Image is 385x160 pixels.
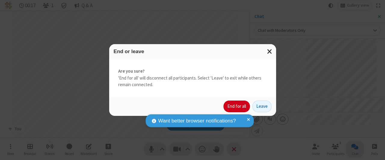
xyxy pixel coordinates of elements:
strong: Are you sure? [118,68,267,75]
button: Leave [252,101,272,113]
div: 'End for all' will disconnect all participants. Select 'Leave' to exit while others remain connec... [109,59,276,97]
span: Want better browser notifications? [158,117,236,125]
button: End for all [223,101,250,113]
button: Close modal [263,44,276,59]
h3: End or leave [114,49,272,54]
